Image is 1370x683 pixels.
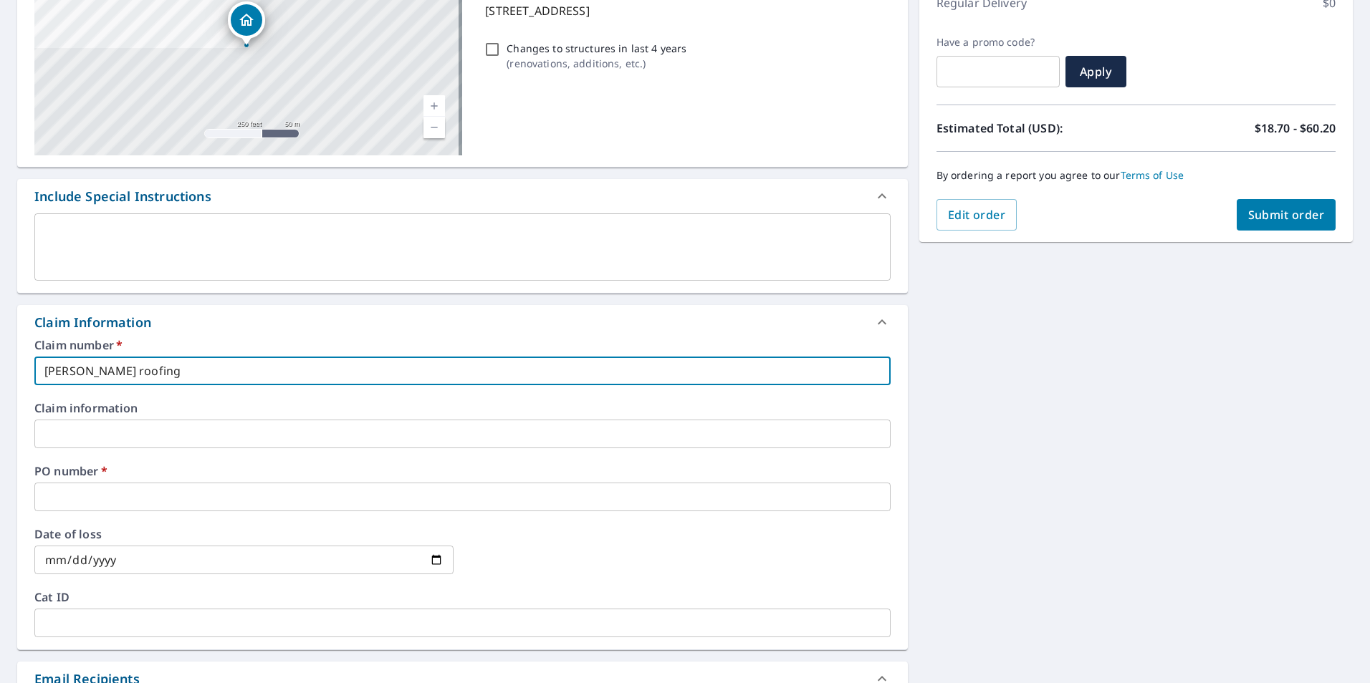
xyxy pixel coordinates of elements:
[17,305,908,339] div: Claim Information
[17,179,908,213] div: Include Special Instructions
[1077,64,1115,79] span: Apply
[937,36,1060,49] label: Have a promo code?
[34,591,891,603] label: Cat ID
[228,1,265,46] div: Dropped pin, building 1, Residential property, 1812 Blackstone Dr Durham, NC 27712
[507,56,686,71] p: ( renovations, additions, etc. )
[948,207,1006,223] span: Edit order
[34,313,151,332] div: Claim Information
[1248,207,1325,223] span: Submit order
[1255,120,1336,137] p: $18.70 - $60.20
[34,528,454,540] label: Date of loss
[1121,168,1184,182] a: Terms of Use
[507,41,686,56] p: Changes to structures in last 4 years
[34,339,891,351] label: Claim number
[423,117,445,138] a: Current Level 17, Zoom Out
[1237,199,1336,231] button: Submit order
[485,2,884,19] p: [STREET_ADDRESS]
[1065,56,1126,87] button: Apply
[937,120,1136,137] p: Estimated Total (USD):
[937,169,1336,182] p: By ordering a report you agree to our
[423,95,445,117] a: Current Level 17, Zoom In
[34,465,891,477] label: PO number
[34,187,211,206] div: Include Special Instructions
[34,402,891,414] label: Claim information
[937,199,1017,231] button: Edit order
